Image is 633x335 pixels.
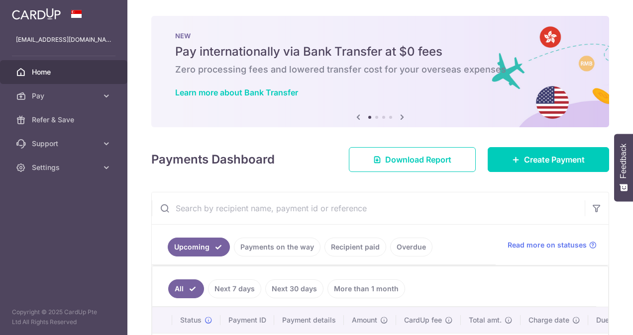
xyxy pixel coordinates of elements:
a: Next 30 days [265,279,323,298]
span: Create Payment [524,154,585,166]
p: [EMAIL_ADDRESS][DOMAIN_NAME] [16,35,111,45]
span: Feedback [619,144,628,178]
span: Due date [596,315,626,325]
a: Create Payment [488,147,609,172]
span: Read more on statuses [508,240,587,250]
th: Payment details [274,307,344,333]
span: Home [32,67,98,77]
a: All [168,279,204,298]
a: Learn more about Bank Transfer [175,87,298,97]
span: CardUp fee [404,315,442,325]
a: Read more on statuses [508,240,597,250]
span: Amount [352,315,377,325]
a: Overdue [390,238,432,256]
img: CardUp [12,8,61,20]
a: More than 1 month [327,279,405,298]
span: Status [180,315,202,325]
span: Download Report [385,154,451,166]
a: Upcoming [168,238,230,256]
a: Download Report [349,147,476,172]
th: Payment ID [220,307,274,333]
button: Feedback - Show survey [614,134,633,201]
a: Payments on the way [234,238,320,256]
p: NEW [175,32,585,40]
a: Next 7 days [208,279,261,298]
span: Total amt. [469,315,502,325]
h4: Payments Dashboard [151,151,275,168]
input: Search by recipient name, payment id or reference [152,192,585,224]
span: Pay [32,91,98,101]
span: Support [32,139,98,149]
a: Recipient paid [324,238,386,256]
span: Refer & Save [32,115,98,125]
span: Settings [32,163,98,172]
span: Charge date [528,315,569,325]
h6: Zero processing fees and lowered transfer cost for your overseas expenses [175,64,585,76]
img: Bank transfer banner [151,16,609,127]
h5: Pay internationally via Bank Transfer at $0 fees [175,44,585,60]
